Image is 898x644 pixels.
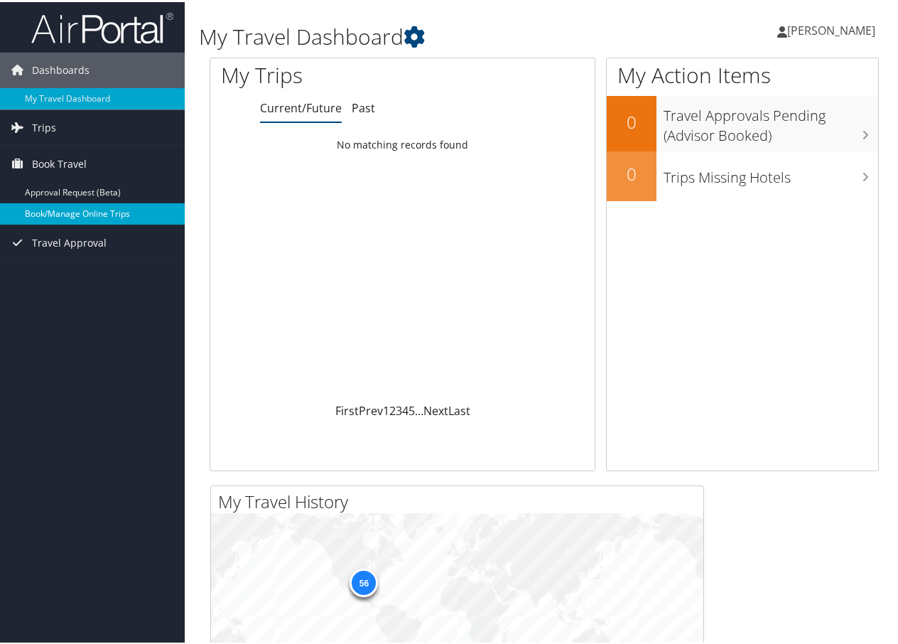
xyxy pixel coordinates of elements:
[31,9,173,43] img: airportal-logo.png
[199,20,659,50] h1: My Travel Dashboard
[787,21,875,36] span: [PERSON_NAME]
[218,488,703,512] h2: My Travel History
[32,144,87,180] span: Book Travel
[607,149,878,199] a: 0Trips Missing Hotels
[607,94,878,149] a: 0Travel Approvals Pending (Advisor Booked)
[221,58,424,88] h1: My Trips
[32,223,107,259] span: Travel Approval
[423,401,448,417] a: Next
[335,401,359,417] a: First
[607,108,656,132] h2: 0
[32,50,90,86] span: Dashboards
[415,401,423,417] span: …
[409,401,415,417] a: 5
[383,401,389,417] a: 1
[396,401,402,417] a: 3
[32,108,56,144] span: Trips
[664,97,878,144] h3: Travel Approvals Pending (Advisor Booked)
[448,401,470,417] a: Last
[777,7,889,50] a: [PERSON_NAME]
[210,130,595,156] td: No matching records found
[389,401,396,417] a: 2
[402,401,409,417] a: 4
[607,58,878,88] h1: My Action Items
[352,98,375,114] a: Past
[664,159,878,186] h3: Trips Missing Hotels
[359,401,383,417] a: Prev
[350,567,378,595] div: 56
[260,98,342,114] a: Current/Future
[607,160,656,184] h2: 0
